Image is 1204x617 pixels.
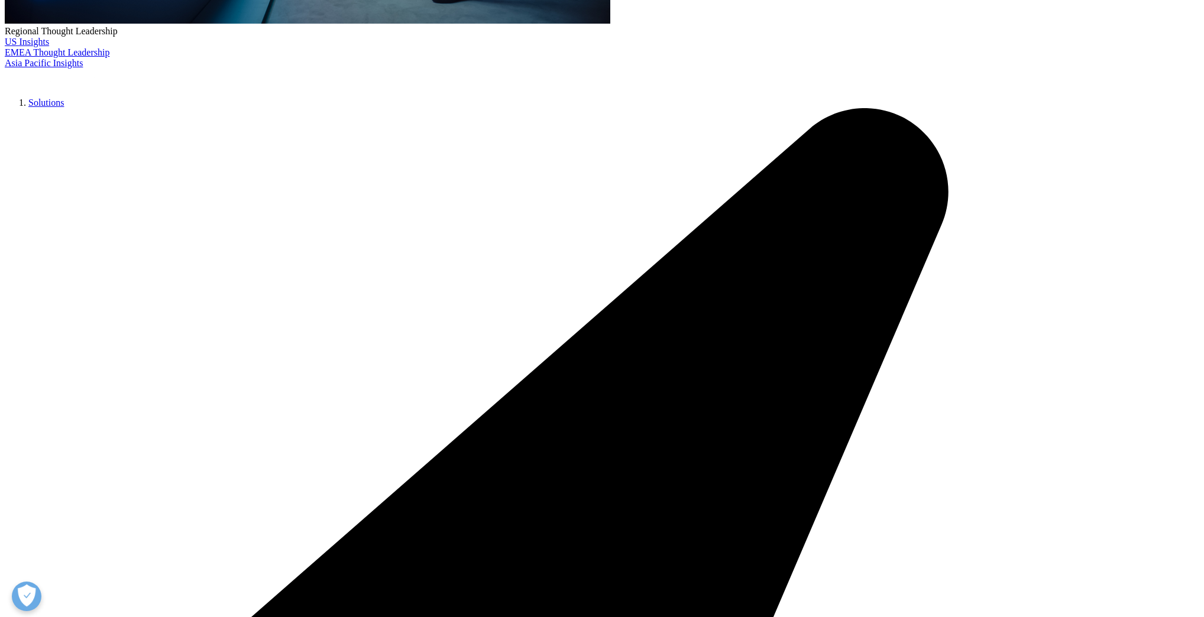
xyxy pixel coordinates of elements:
[5,69,99,86] img: IQVIA Healthcare Information Technology and Pharma Clinical Research Company
[5,26,1199,37] div: Regional Thought Leadership
[5,47,109,57] a: EMEA Thought Leadership
[5,58,83,68] a: Asia Pacific Insights
[12,582,41,611] button: Open Preferences
[5,37,49,47] a: US Insights
[28,98,64,108] a: Solutions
